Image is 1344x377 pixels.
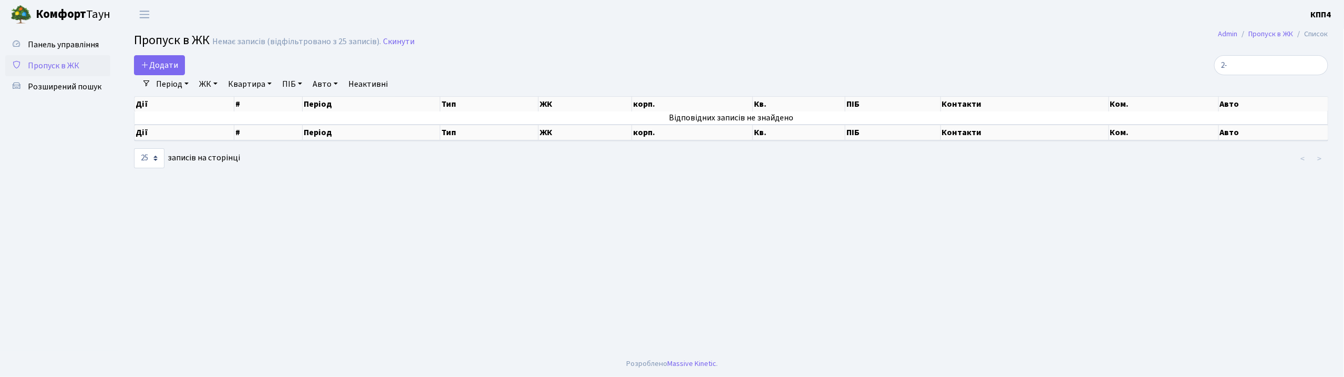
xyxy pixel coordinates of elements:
[539,125,632,140] th: ЖК
[224,75,276,93] a: Квартира
[134,148,240,168] label: записів на сторінці
[135,111,1328,124] td: Відповідних записів не знайдено
[308,75,342,93] a: Авто
[383,37,415,47] a: Скинути
[5,76,110,97] a: Розширений пошук
[234,97,303,111] th: #
[667,358,716,369] a: Massive Kinetic
[135,125,234,140] th: Дії
[28,60,79,72] span: Пропуск в ЖК
[440,125,539,140] th: Тип
[28,81,101,93] span: Розширений пошук
[626,358,718,370] div: Розроблено .
[1214,55,1328,75] input: Пошук...
[5,34,110,55] a: Панель управління
[134,55,185,75] a: Додати
[440,97,539,111] th: Тип
[632,125,753,140] th: корп.
[1109,125,1219,140] th: Ком.
[278,75,306,93] a: ПІБ
[234,125,303,140] th: #
[1311,8,1331,21] a: КПП4
[941,97,1109,111] th: Контакти
[11,4,32,25] img: logo.png
[1109,97,1219,111] th: Ком.
[539,97,632,111] th: ЖК
[941,125,1109,140] th: Контакти
[845,125,941,140] th: ПІБ
[344,75,392,93] a: Неактивні
[753,97,845,111] th: Кв.
[195,75,222,93] a: ЖК
[845,97,941,111] th: ПІБ
[1218,28,1238,39] a: Admin
[1294,28,1328,40] li: Список
[134,31,210,49] span: Пропуск в ЖК
[36,6,86,23] b: Комфорт
[1219,125,1329,140] th: Авто
[1203,23,1344,45] nav: breadcrumb
[141,59,178,71] span: Додати
[1311,9,1331,21] b: КПП4
[5,55,110,76] a: Пропуск в ЖК
[1219,97,1329,111] th: Авто
[36,6,110,24] span: Таун
[753,125,845,140] th: Кв.
[152,75,193,93] a: Період
[131,6,158,23] button: Переключити навігацію
[135,97,234,111] th: Дії
[28,39,99,50] span: Панель управління
[212,37,381,47] div: Немає записів (відфільтровано з 25 записів).
[303,97,440,111] th: Період
[303,125,440,140] th: Період
[632,97,753,111] th: корп.
[1249,28,1294,39] a: Пропуск в ЖК
[134,148,164,168] select: записів на сторінці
